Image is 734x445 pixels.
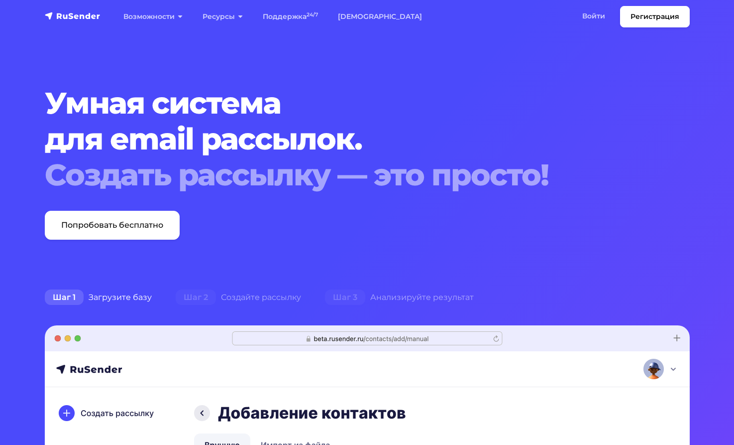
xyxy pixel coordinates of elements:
[45,211,180,240] a: Попробовать бесплатно
[113,6,193,27] a: Возможности
[325,290,365,305] span: Шаг 3
[307,11,318,18] sup: 24/7
[45,85,635,193] h1: Умная система для email рассылок.
[572,6,615,26] a: Войти
[328,6,432,27] a: [DEMOGRAPHIC_DATA]
[193,6,253,27] a: Ресурсы
[45,157,635,193] div: Создать рассылку — это просто!
[253,6,328,27] a: Поддержка24/7
[45,290,84,305] span: Шаг 1
[164,288,313,307] div: Создайте рассылку
[45,11,101,21] img: RuSender
[176,290,216,305] span: Шаг 2
[313,288,486,307] div: Анализируйте результат
[33,288,164,307] div: Загрузите базу
[620,6,690,27] a: Регистрация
